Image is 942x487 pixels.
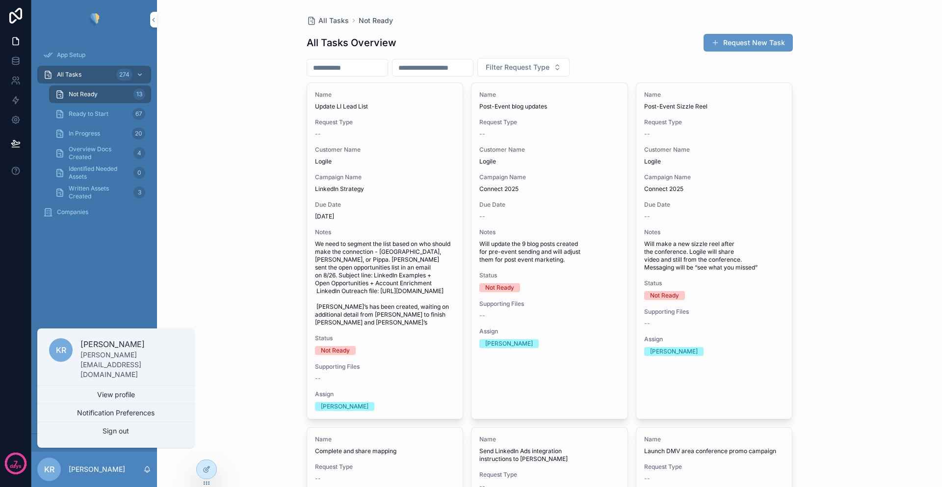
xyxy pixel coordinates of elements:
span: Name [644,435,785,443]
div: 13 [133,88,145,100]
span: Logile [315,158,455,165]
span: Ready to Start [69,110,108,118]
div: scrollable content [31,39,157,234]
span: Post-Event Sizzle Reel [644,103,785,110]
span: Will update the 9 blog posts created for pre-event sending and will adjust them for post event ma... [479,240,620,264]
span: Notes [644,228,785,236]
span: Will make a new sizzle reel after the conference. Logile will share video and still from the conf... [644,240,785,271]
span: Request Type [644,463,785,471]
span: Send LinkedIn Ads integration instructions to [PERSON_NAME] [479,447,620,463]
span: Notes [315,228,455,236]
span: Due Date [644,201,785,209]
span: Campaign Name [644,173,785,181]
span: Name [315,91,455,99]
a: Not Ready [359,16,393,26]
span: Supporting Files [479,300,620,308]
span: -- [479,213,485,220]
span: Complete and share mapping [315,447,455,455]
span: Request Type [479,471,620,479]
span: Assign [644,335,785,343]
button: Select Button [477,58,570,77]
span: Campaign Name [315,173,455,181]
span: Name [644,91,785,99]
p: [PERSON_NAME] [80,338,183,350]
div: 20 [132,128,145,139]
span: Assign [315,390,455,398]
span: Request Type [479,118,620,126]
a: View profile [37,386,194,404]
div: [PERSON_NAME] [485,339,533,348]
span: Supporting Files [644,308,785,316]
a: Identified Needed Assets0 [49,164,151,182]
span: Update LI Lead List [315,103,455,110]
span: Name [479,91,620,99]
span: -- [315,375,321,382]
span: Post-Event blog updates [479,103,620,110]
p: [PERSON_NAME][EMAIL_ADDRESS][DOMAIN_NAME] [80,350,183,379]
span: All Tasks [318,16,349,26]
div: 4 [133,147,145,159]
span: -- [644,320,650,327]
span: Filter Request Type [486,62,549,72]
span: Request Type [644,118,785,126]
a: NamePost-Event Sizzle ReelRequest Type--Customer NameLogileCampaign NameConnect 2025Due Date--Not... [636,82,793,419]
span: We need to segment the list based on who should make the connection - [GEOGRAPHIC_DATA], [PERSON_... [315,240,455,326]
div: Not Ready [321,346,350,355]
span: Status [479,271,620,279]
span: Due Date [479,201,620,209]
span: Connect 2025 [644,185,785,193]
a: All Tasks [307,16,349,26]
button: Sign out [37,422,194,440]
span: -- [315,475,321,483]
div: [PERSON_NAME] [321,402,368,411]
a: NameUpdate LI Lead ListRequest Type--Customer NameLogileCampaign NameLinkedIn StrategyDue Date[DA... [307,82,464,419]
span: Identified Needed Assets [69,165,130,181]
a: Companies [37,203,151,221]
span: Status [644,279,785,287]
span: Logile [479,158,620,165]
span: LinkedIn Strategy [315,185,455,193]
span: Due Date [315,201,455,209]
p: 7 [14,459,18,468]
div: Not Ready [650,291,679,300]
p: [PERSON_NAME] [69,464,125,474]
div: [PERSON_NAME] [650,347,698,356]
span: All Tasks [57,71,81,79]
span: Not Ready [69,90,98,98]
div: 274 [116,69,132,81]
span: Logile [644,158,785,165]
span: -- [644,213,650,220]
a: Written Assets Created3 [49,184,151,201]
span: Launch DMV area conference promo campaign [644,447,785,455]
span: Supporting Files [315,363,455,371]
span: Assign [479,327,620,335]
span: KR [44,463,54,475]
img: App logo [87,12,102,27]
span: Written Assets Created [69,185,130,200]
span: Status [315,334,455,342]
span: In Progress [69,130,100,137]
a: Ready to Start67 [49,105,151,123]
span: Campaign Name [479,173,620,181]
span: KR [56,344,66,356]
div: Not Ready [485,283,514,292]
a: NamePost-Event blog updatesRequest Type--Customer NameLogileCampaign NameConnect 2025Due Date--No... [471,82,628,419]
span: Customer Name [315,146,455,154]
span: Notes [479,228,620,236]
a: App Setup [37,46,151,64]
span: -- [479,130,485,138]
div: 0 [133,167,145,179]
span: -- [315,130,321,138]
a: All Tasks274 [37,66,151,83]
span: Name [479,435,620,443]
p: days [10,462,22,470]
span: -- [479,312,485,320]
span: Request Type [315,463,455,471]
h1: All Tasks Overview [307,36,396,50]
span: Name [315,435,455,443]
span: -- [644,475,650,483]
button: Request New Task [704,34,793,52]
span: Customer Name [479,146,620,154]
